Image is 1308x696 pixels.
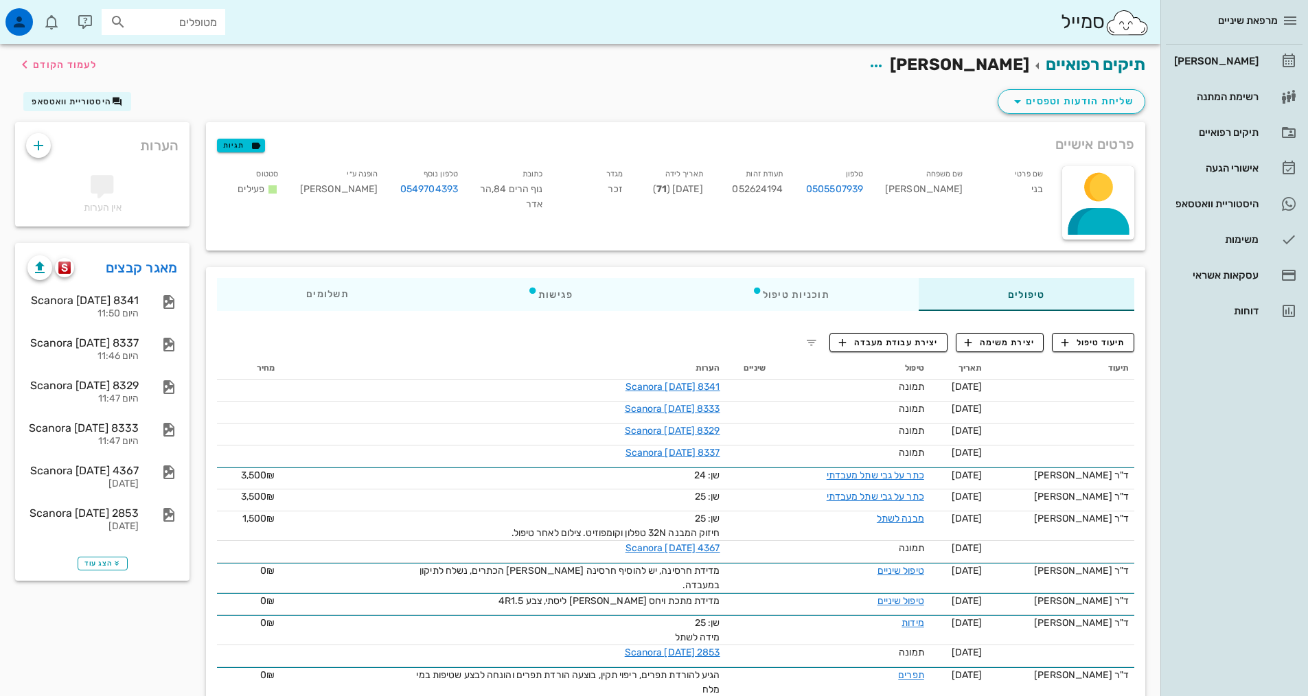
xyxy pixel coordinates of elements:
[726,358,771,380] th: שיניים
[1009,93,1134,110] span: שליחת הודעות וטפסים
[993,616,1129,630] div: ד"ר [PERSON_NAME]
[732,183,783,195] span: 052624194
[998,89,1145,114] button: שליחת הודעות וטפסים
[877,565,924,577] a: טיפול שיניים
[993,594,1129,608] div: ד"ר [PERSON_NAME]
[877,595,924,607] a: טיפול שיניים
[890,55,1029,74] span: [PERSON_NAME]
[1171,270,1259,281] div: עסקאות אשראי
[33,59,97,71] span: לעמוד הקודם
[746,170,783,178] small: תעודת זהות
[256,170,278,178] small: סטטוס
[952,513,983,524] span: [DATE]
[653,183,703,195] span: [DATE] ( )
[223,139,259,152] span: תגיות
[1105,9,1149,36] img: SmileCloud logo
[1171,163,1259,174] div: אישורי הגעה
[1171,56,1259,67] div: [PERSON_NAME]
[952,447,983,459] span: [DATE]
[280,358,725,380] th: הערות
[839,336,938,349] span: יצירת עבודת מעבדה
[606,170,623,178] small: מגדר
[27,421,139,434] div: Scanora [DATE] 8333
[1015,170,1043,178] small: שם פרטי
[480,183,542,210] span: הר אדר
[1055,133,1134,155] span: פרטים אישיים
[523,170,543,178] small: כתובת
[27,336,139,349] div: Scanora [DATE] 8337
[260,595,275,607] span: 0₪
[1062,336,1125,349] span: תיעוד טיפול
[27,379,139,392] div: Scanora [DATE] 8329
[695,491,720,502] span: שן: 25
[952,469,983,481] span: [DATE]
[27,294,139,307] div: Scanora [DATE] 8341
[84,559,121,568] span: הצג עוד
[1171,127,1259,138] div: תיקים רפואיים
[771,358,930,380] th: טיפול
[930,358,987,380] th: תאריך
[1171,234,1259,245] div: משימות
[899,542,924,554] span: תמונה
[260,669,275,681] span: 0₪
[694,469,720,481] span: שן: 24
[806,182,863,197] a: 0505507939
[993,564,1129,578] div: ד"ר [PERSON_NAME]
[27,521,139,533] div: [DATE]
[553,163,634,220] div: זכר
[952,403,983,415] span: [DATE]
[27,351,139,362] div: היום 11:46
[952,381,983,393] span: [DATE]
[27,393,139,405] div: היום 11:47
[1166,80,1303,113] a: רשימת המתנה
[420,565,720,591] span: מדידת חרסינה, יש להוסיף חרסינה [PERSON_NAME] הכתרים, נשלח לתיקון במעבדה.
[58,262,71,274] img: scanora logo
[625,425,720,437] a: Scanora [DATE] 8329
[626,381,720,393] a: Scanora [DATE] 8341
[993,668,1129,682] div: ד"ר [PERSON_NAME]
[993,468,1129,483] div: ד"ר [PERSON_NAME]
[899,381,924,393] span: תמונה
[41,11,49,19] span: תג
[874,163,974,220] div: [PERSON_NAME]
[241,491,275,502] span: 3,500₪
[952,542,983,554] span: [DATE]
[987,358,1134,380] th: תיעוד
[1171,305,1259,316] div: דוחות
[238,183,264,195] span: פעילים
[438,278,663,311] div: פגישות
[626,447,720,459] a: Scanora [DATE] 8337
[27,436,139,448] div: היום 11:47
[1166,223,1303,256] a: משימות
[965,336,1035,349] span: יצירת משימה
[829,333,947,352] button: יצירת עבודת מעבדה
[1171,91,1259,102] div: רשימת המתנה
[1166,45,1303,78] a: [PERSON_NAME]
[1052,333,1134,352] button: תיעוד טיפול
[1218,14,1278,27] span: מרפאת שיניים
[1171,198,1259,209] div: היסטוריית וואטסאפ
[242,513,275,524] span: 1,500₪
[626,542,720,554] a: Scanora [DATE] 4367
[241,469,275,481] span: 3,500₪
[27,464,139,477] div: Scanora [DATE] 4367
[952,647,983,658] span: [DATE]
[1166,152,1303,185] a: אישורי הגעה
[492,183,494,195] span: ,
[217,358,280,380] th: מחיר
[663,278,919,311] div: תוכניות טיפול
[625,403,720,415] a: Scanora [DATE] 8333
[492,183,542,195] span: נוף הרים 84
[416,669,720,695] span: הגיע להורדת תפרים, ריפוי תקין, בוצעה הורדת תפרים והונחה לבצע שטיפות במי מלח
[974,163,1054,220] div: בני
[1166,259,1303,292] a: עסקאות אשראי
[1166,116,1303,149] a: תיקים רפואיים
[400,182,458,197] a: 0549704393
[1046,55,1145,74] a: תיקים רפואיים
[512,513,720,539] span: שן: 25 חיזוק המבנה 32N טפלון וקומפוזיט. צילום לאחר טיפול.
[827,469,924,481] a: כתר על גבי שתל מעבדתי
[106,257,178,279] a: מאגר קבצים
[15,122,190,162] div: הערות
[919,278,1134,311] div: טיפולים
[952,425,983,437] span: [DATE]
